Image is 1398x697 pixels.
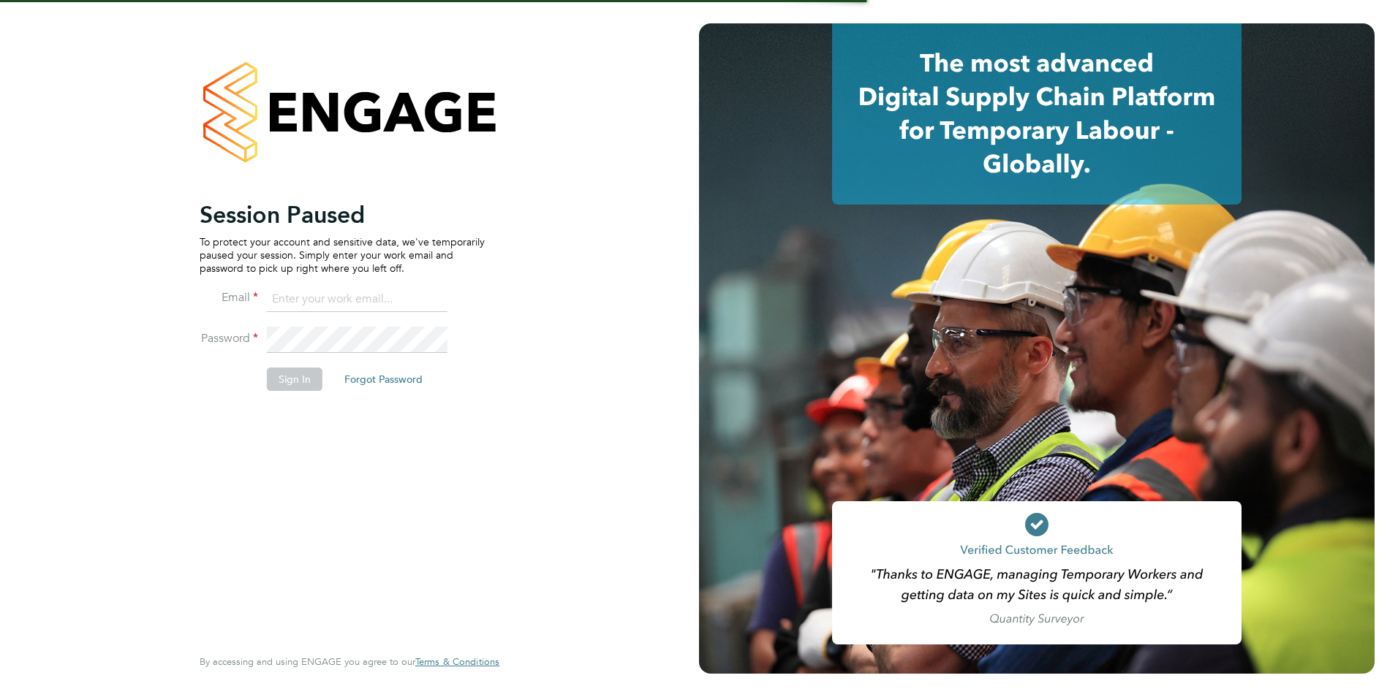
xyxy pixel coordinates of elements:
label: Email [200,290,258,305]
button: Forgot Password [333,367,434,391]
label: Password [200,331,258,346]
span: By accessing and using ENGAGE you agree to our [200,655,499,668]
a: Terms & Conditions [415,656,499,668]
button: Sign In [267,367,322,391]
span: Terms & Conditions [415,655,499,668]
p: To protect your account and sensitive data, we've temporarily paused your session. Simply enter y... [200,235,485,275]
input: Enter your work email... [267,286,447,313]
h2: Session Paused [200,200,485,229]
